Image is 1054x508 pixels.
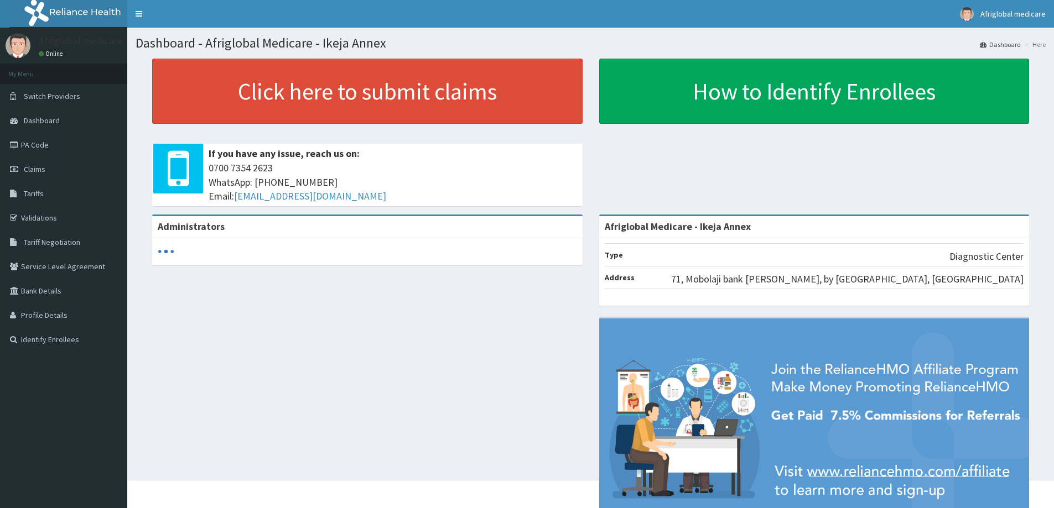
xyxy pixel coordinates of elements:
[671,272,1024,286] p: 71, Mobolaji bank [PERSON_NAME], by [GEOGRAPHIC_DATA], [GEOGRAPHIC_DATA]
[960,7,974,21] img: User Image
[605,220,751,233] strong: Afriglobal Medicare - Ikeja Annex
[24,188,44,198] span: Tariffs
[6,33,30,58] img: User Image
[24,91,80,101] span: Switch Providers
[599,59,1030,124] a: How to Identify Enrollees
[209,147,360,160] b: If you have any issue, reach us on:
[136,36,1046,50] h1: Dashboard - Afriglobal Medicare - Ikeja Annex
[24,164,45,174] span: Claims
[39,50,65,57] a: Online
[980,40,1021,49] a: Dashboard
[39,36,123,46] p: Afriglobal medicare
[605,250,623,260] b: Type
[1022,40,1046,49] li: Here
[158,220,225,233] b: Administrators
[605,273,635,282] b: Address
[24,116,60,125] span: Dashboard
[949,249,1024,264] p: Diagnostic Center
[152,59,583,124] a: Click here to submit claims
[234,190,386,202] a: [EMAIL_ADDRESS][DOMAIN_NAME]
[24,237,80,247] span: Tariff Negotiation
[158,243,174,260] svg: audio-loading
[980,9,1046,19] span: Afriglobal medicare
[209,161,577,203] span: 0700 7354 2623 WhatsApp: [PHONE_NUMBER] Email:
